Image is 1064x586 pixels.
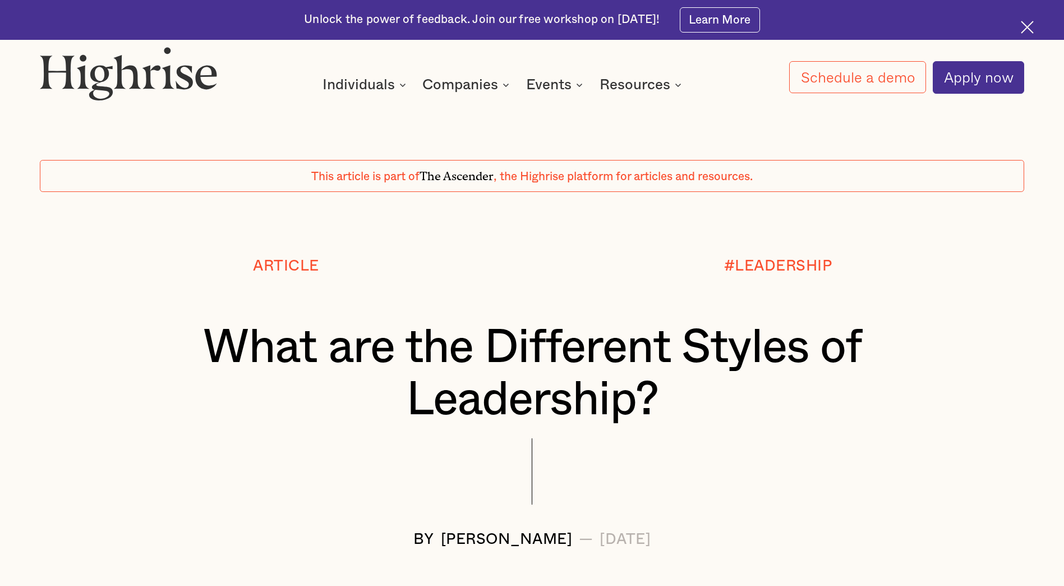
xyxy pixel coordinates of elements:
[526,78,572,91] div: Events
[600,532,651,548] div: [DATE]
[253,258,319,274] div: Article
[579,532,593,548] div: —
[494,171,753,182] span: , the Highrise platform for articles and resources.
[323,78,395,91] div: Individuals
[526,78,586,91] div: Events
[420,167,494,181] span: The Ascender
[933,61,1024,94] a: Apply now
[441,532,573,548] div: [PERSON_NAME]
[311,171,420,182] span: This article is part of
[40,47,218,100] img: Highrise logo
[600,78,685,91] div: Resources
[1021,21,1034,34] img: Cross icon
[81,322,983,426] h1: What are the Different Styles of Leadership?
[724,258,832,274] div: #LEADERSHIP
[413,532,434,548] div: BY
[422,78,513,91] div: Companies
[323,78,409,91] div: Individuals
[600,78,670,91] div: Resources
[680,7,760,33] a: Learn More
[304,12,660,28] div: Unlock the power of feedback. Join our free workshop on [DATE]!
[789,61,925,93] a: Schedule a demo
[422,78,498,91] div: Companies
